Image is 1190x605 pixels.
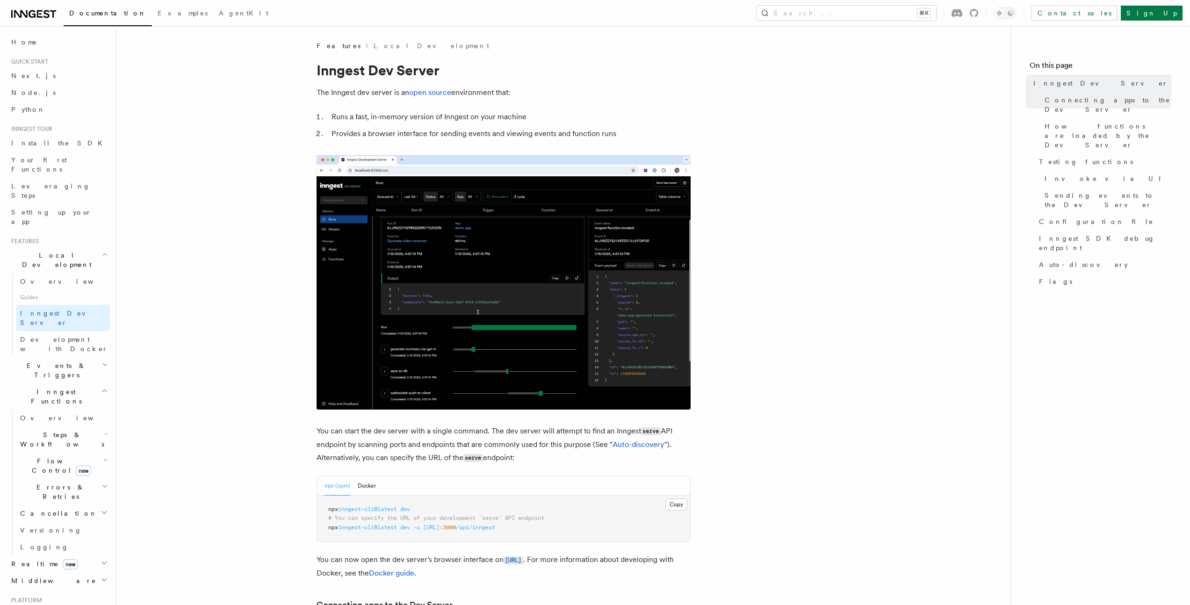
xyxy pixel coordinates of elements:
[423,524,443,531] span: [URL]:
[7,135,110,151] a: Install the SDK
[1041,118,1171,153] a: How functions are loaded by the Dev Server
[1039,234,1171,252] span: Inngest SDK debug endpoint
[757,6,936,21] button: Search...⌘K
[16,456,103,475] span: Flow Control
[7,247,110,273] button: Local Development
[463,454,483,462] code: serve
[400,506,410,512] span: dev
[219,9,268,17] span: AgentKit
[16,290,110,305] span: Guides
[7,357,110,383] button: Events & Triggers
[1121,6,1183,21] a: Sign Up
[329,127,691,140] li: Provides a browser interface for sending events and viewing events and function runs
[1035,230,1171,256] a: Inngest SDK debug endpoint
[641,427,661,435] code: serve
[20,414,116,422] span: Overview
[7,597,42,604] span: Platform
[1031,6,1117,21] a: Contact sales
[11,139,108,147] span: Install the SDK
[7,204,110,230] a: Setting up your app
[369,569,414,577] a: Docker guide
[1041,92,1171,118] a: Connecting apps to the Dev Server
[7,273,110,357] div: Local Development
[317,425,691,465] p: You can start the dev server with a single command. The dev server will attempt to find an Innges...
[329,110,691,123] li: Runs a fast, in-memory version of Inngest on your machine
[16,430,104,449] span: Steps & Workflows
[328,524,338,531] span: npx
[7,58,48,65] span: Quick start
[317,41,361,50] span: Features
[16,426,110,453] button: Steps & Workflows
[152,3,213,25] a: Examples
[317,62,691,79] h1: Inngest Dev Server
[7,67,110,84] a: Next.js
[1045,95,1171,114] span: Connecting apps to the Dev Server
[7,34,110,50] a: Home
[413,524,420,531] span: -u
[325,476,350,496] button: npx (npm)
[7,576,96,585] span: Middleware
[1039,260,1128,269] span: Auto-discovery
[64,3,152,26] a: Documentation
[1045,174,1169,183] span: Invoke via UI
[158,9,208,17] span: Examples
[1035,213,1171,230] a: Configuration file
[7,559,78,569] span: Realtime
[400,524,410,531] span: dev
[16,453,110,479] button: Flow Controlnew
[11,37,37,47] span: Home
[1039,277,1072,286] span: Flags
[338,506,397,512] span: inngest-cli@latest
[328,506,338,512] span: npx
[16,273,110,290] a: Overview
[328,515,544,521] span: # You can specify the URL of your development `serve` API endpoint
[11,106,45,113] span: Python
[63,559,78,569] span: new
[7,125,52,133] span: Inngest tour
[16,410,110,426] a: Overview
[213,3,274,25] a: AgentKit
[1030,75,1171,92] a: Inngest Dev Server
[994,7,1016,19] button: Toggle dark mode
[16,539,110,555] a: Logging
[7,410,110,555] div: Inngest Functions
[11,72,56,79] span: Next.js
[613,440,664,449] a: Auto-discovery
[1039,157,1133,166] span: Testing functions
[76,466,91,476] span: new
[7,383,110,410] button: Inngest Functions
[1035,153,1171,170] a: Testing functions
[69,9,146,17] span: Documentation
[1045,122,1171,150] span: How functions are loaded by the Dev Server
[374,41,489,50] a: Local Development
[11,156,67,173] span: Your first Functions
[443,524,456,531] span: 3000
[7,361,102,380] span: Events & Triggers
[11,182,90,199] span: Leveraging Steps
[317,553,691,580] p: You can now open the dev server's browser interface on . For more information about developing wi...
[7,572,110,589] button: Middleware
[11,209,92,225] span: Setting up your app
[1035,273,1171,290] a: Flags
[16,479,110,505] button: Errors & Retries
[7,84,110,101] a: Node.js
[20,310,100,326] span: Inngest Dev Server
[7,101,110,118] a: Python
[16,483,101,501] span: Errors & Retries
[1035,256,1171,273] a: Auto-discovery
[409,88,451,97] a: open source
[338,524,397,531] span: inngest-cli@latest
[16,509,97,518] span: Cancellation
[665,498,687,511] button: Copy
[7,555,110,572] button: Realtimenew
[1030,60,1171,75] h4: On this page
[7,151,110,178] a: Your first Functions
[1033,79,1168,88] span: Inngest Dev Server
[7,251,102,269] span: Local Development
[358,476,376,496] button: Docker
[917,8,930,18] kbd: ⌘K
[16,305,110,331] a: Inngest Dev Server
[11,89,56,96] span: Node.js
[1045,191,1171,209] span: Sending events to the Dev Server
[1041,187,1171,213] a: Sending events to the Dev Server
